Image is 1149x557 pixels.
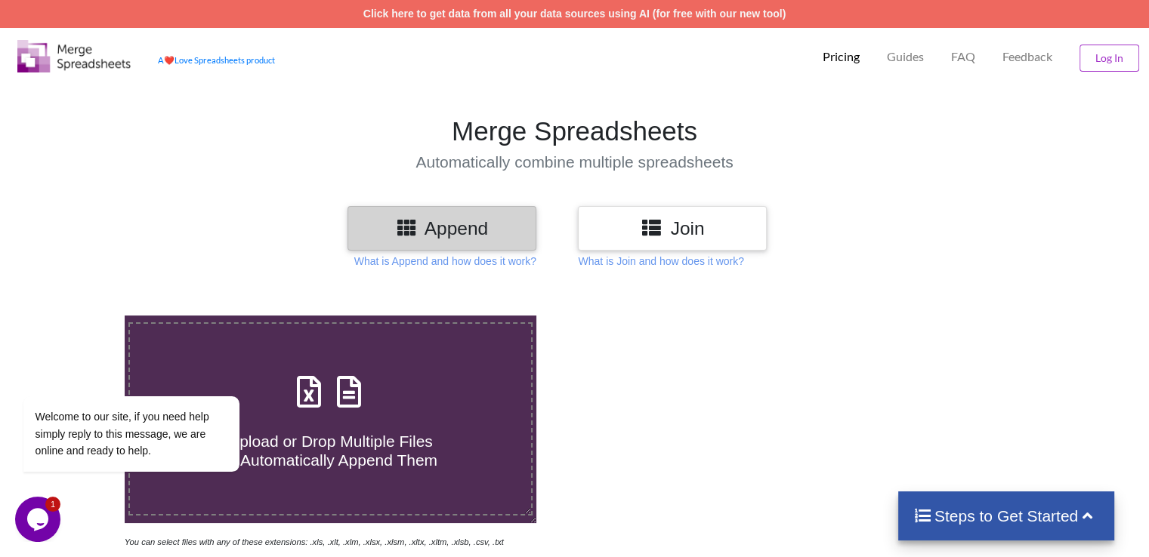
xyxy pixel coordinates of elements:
[913,506,1100,525] h4: Steps to Get Started
[15,260,287,489] iframe: chat widget
[158,55,275,65] a: AheartLove Spreadsheets product
[823,49,860,65] p: Pricing
[17,40,131,72] img: Logo.png
[359,217,525,239] h3: Append
[164,55,175,65] span: heart
[1080,45,1139,72] button: Log In
[589,217,755,239] h3: Join
[354,254,536,269] p: What is Append and how does it work?
[887,49,924,65] p: Guides
[363,8,786,20] a: Click here to get data from all your data sources using AI (for free with our new tool)
[15,497,63,542] iframe: chat widget
[125,537,504,546] i: You can select files with any of these extensions: .xls, .xlt, .xlm, .xlsx, .xlsm, .xltx, .xltm, ...
[578,254,743,269] p: What is Join and how does it work?
[224,432,437,469] span: Upload or Drop Multiple Files to Automatically Append Them
[951,49,975,65] p: FAQ
[1002,51,1052,63] span: Feedback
